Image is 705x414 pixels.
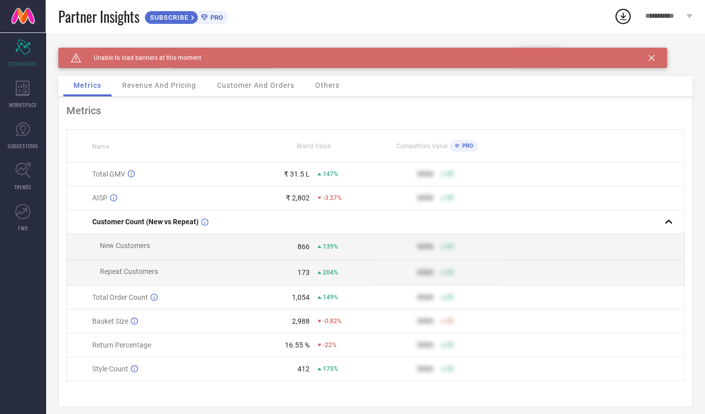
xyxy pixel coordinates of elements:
[92,341,151,349] span: Return Percentage
[323,269,338,276] span: 204%
[447,170,454,178] span: 50
[81,54,201,61] span: Unable to load banners at this moment
[447,294,454,301] span: 50
[92,293,148,301] span: Total Order Count
[417,341,433,349] div: 9999
[145,14,191,21] span: SUBSCRIBE
[447,365,454,372] span: 50
[208,14,223,21] span: PRO
[323,341,337,349] span: -22%
[144,8,228,24] a: SUBSCRIBEPRO
[92,170,125,178] span: Total GMV
[286,194,310,202] div: ₹ 2,802
[18,224,28,232] span: FWD
[292,293,310,301] div: 1,054
[58,6,139,27] span: Partner Insights
[417,317,433,325] div: 9999
[396,143,447,150] span: Competitors Value
[323,318,342,325] span: -0.82%
[73,81,101,89] span: Metrics
[92,218,199,226] span: Customer Count (New vs Repeat)
[417,268,433,277] div: 9999
[323,294,338,301] span: 149%
[323,365,338,372] span: 175%
[66,105,684,117] div: Metrics
[447,269,454,276] span: 50
[298,268,310,277] div: 173
[447,341,454,349] span: 50
[8,142,39,150] span: SUGGESTIONS
[323,243,338,250] span: 139%
[417,170,433,178] div: 9999
[92,317,128,325] span: Basket Size
[292,317,310,325] div: 2,988
[92,143,109,150] span: Name
[217,81,294,89] span: Customer And Orders
[614,7,632,25] div: Open download list
[417,365,433,373] div: 9999
[92,194,107,202] span: AISP
[447,318,454,325] span: 50
[284,170,310,178] div: ₹ 31.5 L
[417,293,433,301] div: 9999
[315,81,340,89] span: Others
[459,143,473,149] span: PRO
[298,365,310,373] div: 412
[100,267,158,275] span: Repeat Customers
[417,194,433,202] div: 9999
[58,48,160,55] div: Brand
[9,101,37,109] span: WORKSPACE
[298,243,310,251] div: 866
[100,241,150,250] span: New Customers
[323,194,342,201] span: -3.27%
[297,143,330,150] span: Brand Value
[92,365,128,373] span: Style Count
[323,170,338,178] span: 147%
[447,194,454,201] span: 50
[447,243,454,250] span: 50
[417,243,433,251] div: 9999
[14,183,31,191] span: TRENDS
[122,81,196,89] span: Revenue And Pricing
[8,60,38,67] span: SCORECARDS
[285,341,310,349] div: 16.55 %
